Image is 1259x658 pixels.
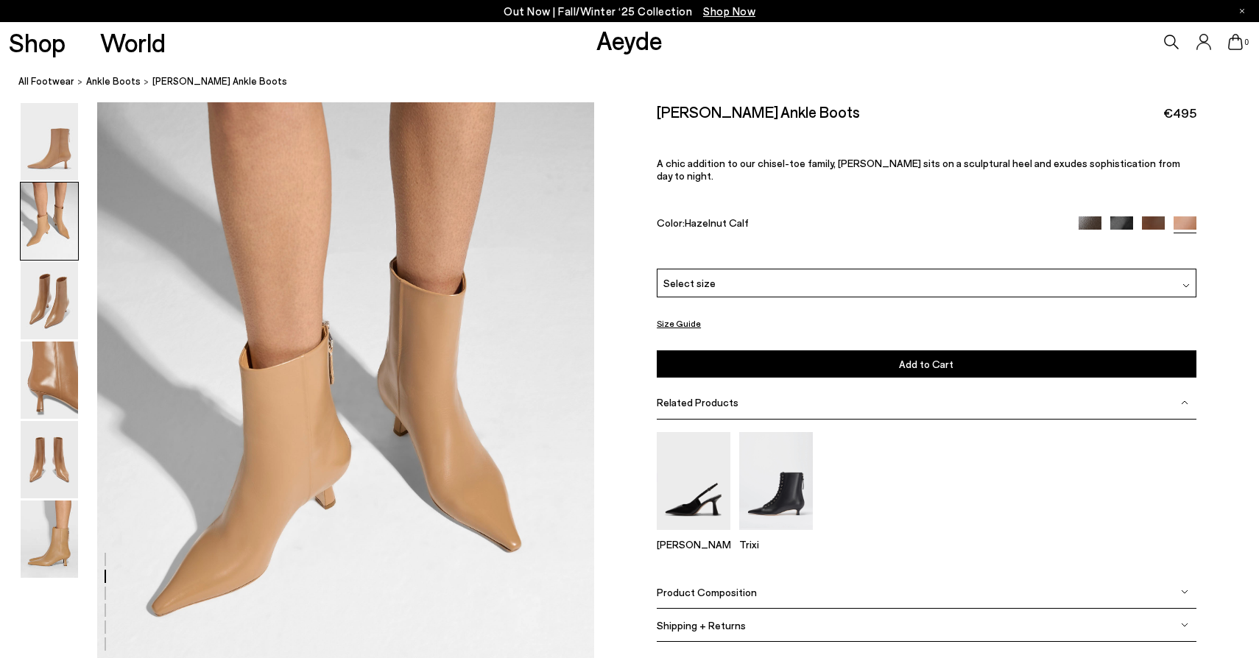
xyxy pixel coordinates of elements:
[739,520,813,551] a: Trixi Lace-Up Boots Trixi
[663,275,716,291] span: Select size
[657,102,860,121] h2: [PERSON_NAME] Ankle Boots
[21,342,78,419] img: Rowan Chiseled Ankle Boots - Image 4
[657,520,730,551] a: Fernanda Slingback Pumps [PERSON_NAME]
[9,29,66,55] a: Shop
[100,29,166,55] a: World
[1228,34,1243,50] a: 0
[657,619,746,632] span: Shipping + Returns
[657,157,1180,182] span: A chic addition to our chisel-toe family, [PERSON_NAME] sits on a sculptural heel and exudes soph...
[1182,282,1190,289] img: svg%3E
[685,216,749,229] span: Hazelnut Calf
[899,358,953,370] span: Add to Cart
[1163,104,1196,122] span: €495
[657,216,1061,233] div: Color:
[657,538,730,551] p: [PERSON_NAME]
[21,183,78,260] img: Rowan Chiseled Ankle Boots - Image 2
[86,75,141,87] span: ankle boots
[1181,399,1188,406] img: svg%3E
[21,103,78,180] img: Rowan Chiseled Ankle Boots - Image 1
[703,4,755,18] span: Navigate to /collections/new-in
[504,2,755,21] p: Out Now | Fall/Winter ‘25 Collection
[18,62,1259,102] nav: breadcrumb
[657,432,730,530] img: Fernanda Slingback Pumps
[18,74,74,89] a: All Footwear
[152,74,287,89] span: [PERSON_NAME] Ankle Boots
[86,74,141,89] a: ankle boots
[21,262,78,339] img: Rowan Chiseled Ankle Boots - Image 3
[739,432,813,530] img: Trixi Lace-Up Boots
[657,350,1196,378] button: Add to Cart
[21,500,78,578] img: Rowan Chiseled Ankle Boots - Image 6
[657,396,738,408] span: Related Products
[657,314,701,333] button: Size Guide
[1181,621,1188,629] img: svg%3E
[739,538,813,551] p: Trixi
[1181,588,1188,595] img: svg%3E
[21,421,78,498] img: Rowan Chiseled Ankle Boots - Image 5
[657,586,757,598] span: Product Composition
[596,24,663,55] a: Aeyde
[1243,38,1250,46] span: 0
